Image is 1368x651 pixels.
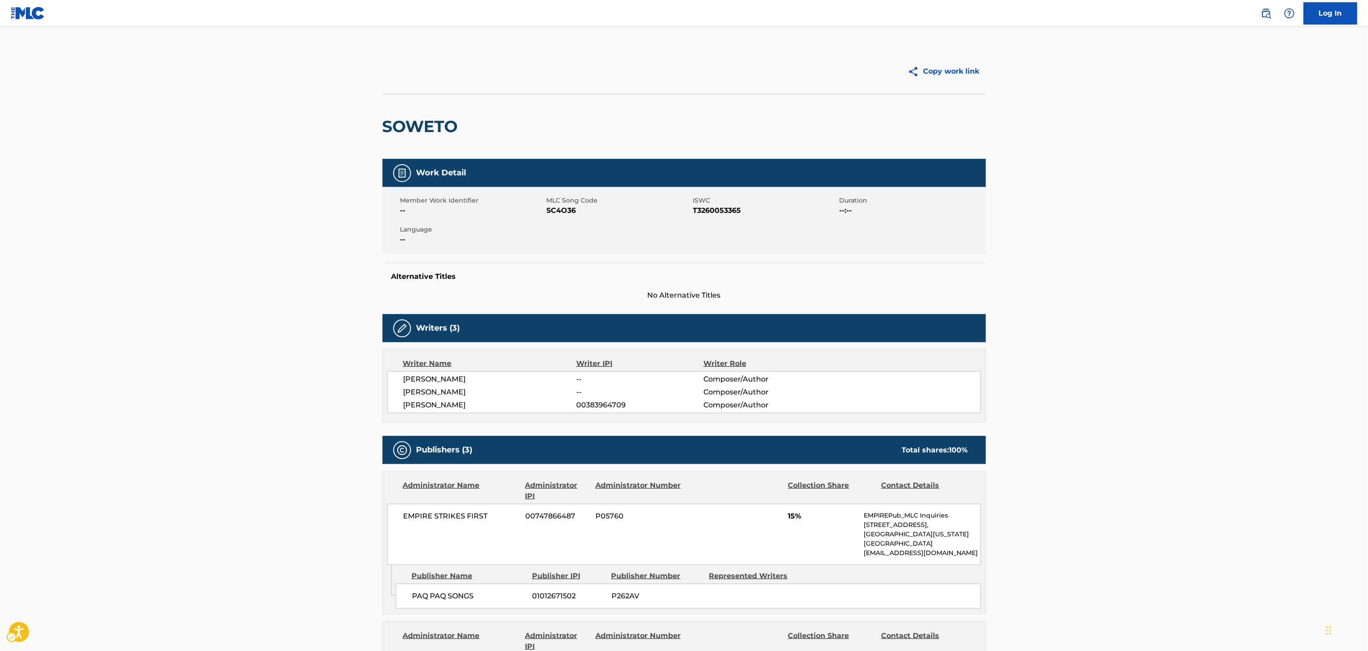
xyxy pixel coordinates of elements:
p: [STREET_ADDRESS], [864,520,980,530]
span: -- [576,374,703,385]
img: search [1261,8,1272,19]
p: EMPIREPub_MLC Inquiries [864,511,980,520]
div: Administrator IPI [525,480,589,502]
span: Composer/Author [703,387,819,398]
img: Copy work link [908,66,923,77]
span: [PERSON_NAME] [403,400,577,411]
span: --:-- [840,205,984,216]
div: Chat Widget [1323,608,1368,651]
span: [PERSON_NAME] [403,374,577,385]
span: -- [400,234,545,245]
img: MLC Logo [11,7,45,20]
span: EMPIRE STRIKES FIRST [403,511,519,522]
h5: Writers (3) [416,323,460,333]
span: PAQ PAQ SONGS [412,591,526,601]
p: [GEOGRAPHIC_DATA][US_STATE] [864,530,980,539]
button: Copy work link [902,60,986,83]
span: Language [400,225,545,234]
span: P262AV [611,591,703,601]
span: 100 % [949,446,968,454]
div: Publisher Number [611,571,703,581]
a: Log In [1304,2,1357,25]
span: [PERSON_NAME] [403,387,577,398]
iframe: Hubspot Iframe [1323,608,1368,651]
h2: SOWETO [383,116,462,137]
span: MLC Song Code [547,196,691,205]
div: Writer Role [703,358,819,369]
div: Total shares: [902,445,968,456]
div: Writer Name [403,358,577,369]
span: 15% [788,511,857,522]
p: [GEOGRAPHIC_DATA] [864,539,980,548]
h5: Publishers (3) [416,445,473,455]
span: -- [400,205,545,216]
div: Contact Details [882,480,968,502]
div: Administrator Name [403,480,519,502]
span: -- [576,387,703,398]
h5: Work Detail [416,168,466,178]
span: Duration [840,196,984,205]
div: Drag [1326,617,1331,644]
p: [EMAIL_ADDRESS][DOMAIN_NAME] [864,548,980,558]
div: Publisher Name [412,571,525,581]
span: T3260053365 [693,205,837,216]
span: ISWC [693,196,837,205]
span: No Alternative Titles [383,290,986,301]
div: Writer IPI [576,358,703,369]
span: 00383964709 [576,400,703,411]
div: Collection Share [788,480,874,502]
div: Publisher IPI [532,571,605,581]
img: Writers [397,323,407,334]
span: Composer/Author [703,400,819,411]
span: SC4O36 [547,205,691,216]
span: Member Work Identifier [400,196,545,205]
img: Publishers [397,445,407,456]
div: Represented Writers [709,571,800,581]
span: 01012671502 [532,591,605,601]
div: Administrator Number [595,480,682,502]
img: Work Detail [397,168,407,178]
h5: Alternative Titles [391,272,977,281]
img: help [1284,8,1295,19]
span: P05760 [595,511,682,522]
span: Composer/Author [703,374,819,385]
span: 00747866487 [525,511,589,522]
